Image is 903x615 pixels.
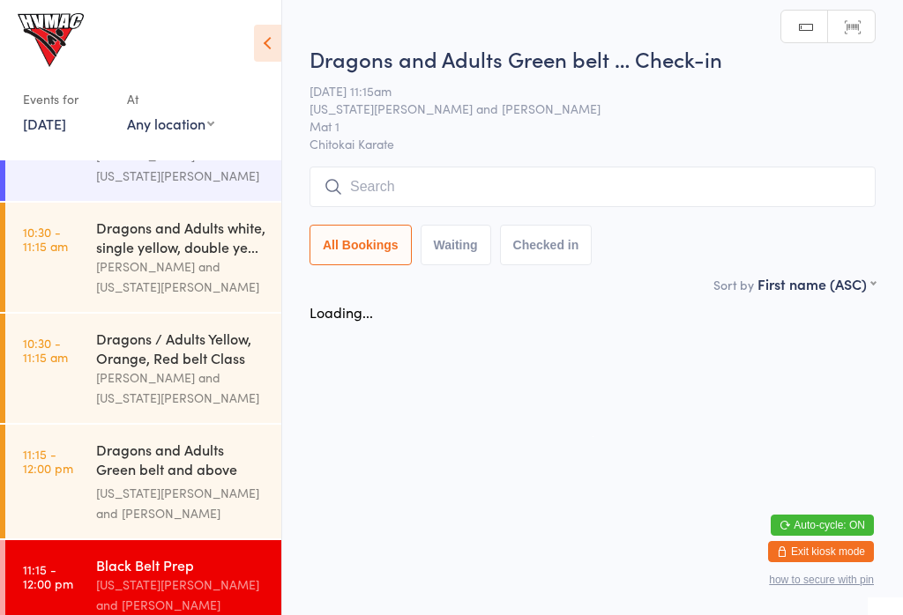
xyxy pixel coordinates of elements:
[96,440,266,483] div: Dragons and Adults Green belt and above Advanced C...
[5,203,281,312] a: 10:30 -11:15 amDragons and Adults white, single yellow, double ye...[PERSON_NAME] and [US_STATE][...
[96,574,266,615] div: [US_STATE][PERSON_NAME] and [PERSON_NAME]
[5,425,281,538] a: 11:15 -12:00 pmDragons and Adults Green belt and above Advanced C...[US_STATE][PERSON_NAME] and [...
[310,302,373,322] div: Loading...
[500,225,593,265] button: Checked in
[421,225,491,265] button: Waiting
[771,515,874,536] button: Auto-cycle: ON
[23,562,73,590] time: 11:15 - 12:00 pm
[23,114,66,133] a: [DATE]
[127,114,214,133] div: Any location
[96,367,266,408] div: [PERSON_NAME] and [US_STATE][PERSON_NAME]
[96,256,266,297] div: [PERSON_NAME] and [US_STATE][PERSON_NAME]
[96,218,266,256] div: Dragons and Adults white, single yellow, double ye...
[23,133,73,161] time: 10:15 - 10:45 am
[310,117,848,135] span: Mat 1
[18,13,84,67] img: Hunter Valley Martial Arts Centre Morisset
[713,276,754,293] label: Sort by
[96,145,266,186] div: [PERSON_NAME] and [US_STATE][PERSON_NAME]
[310,100,848,117] span: [US_STATE][PERSON_NAME] and [PERSON_NAME]
[127,85,214,114] div: At
[23,447,73,475] time: 11:15 - 12:00 pm
[310,135,876,152] span: Chitokai Karate
[769,574,874,586] button: how to secure with pin
[310,82,848,100] span: [DATE] 11:15am
[23,225,68,253] time: 10:30 - 11:15 am
[757,274,876,293] div: First name (ASC)
[96,483,266,523] div: [US_STATE][PERSON_NAME] and [PERSON_NAME]
[23,336,68,364] time: 10:30 - 11:15 am
[5,314,281,423] a: 10:30 -11:15 amDragons / Adults Yellow, Orange, Red belt Class[PERSON_NAME] and [US_STATE][PERSON...
[23,85,109,114] div: Events for
[96,555,266,574] div: Black Belt Prep
[96,329,266,367] div: Dragons / Adults Yellow, Orange, Red belt Class
[310,225,412,265] button: All Bookings
[310,167,876,207] input: Search
[768,541,874,562] button: Exit kiosk mode
[310,44,876,73] h2: Dragons and Adults Green belt … Check-in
